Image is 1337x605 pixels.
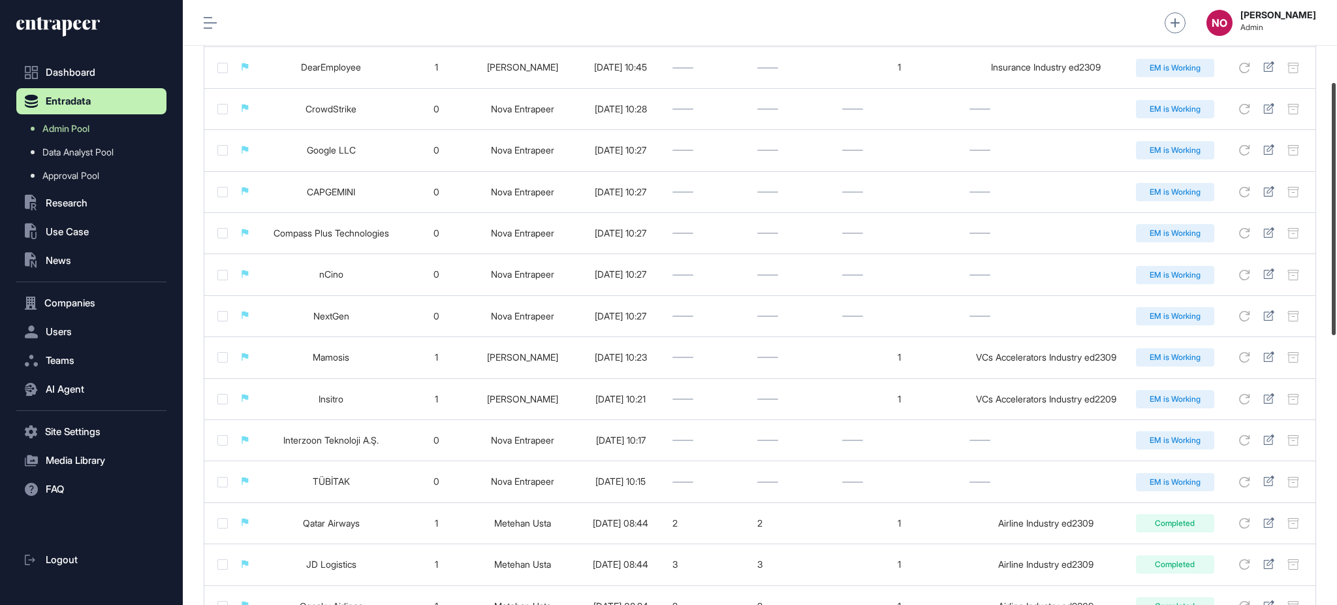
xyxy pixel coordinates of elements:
[313,352,349,363] a: Mamosis
[411,435,463,446] div: 0
[1136,100,1214,118] div: EM is Working
[319,393,343,404] a: Insitro
[313,476,350,487] a: TÜBİTAK
[582,145,659,155] div: [DATE] 10:27
[46,355,74,366] span: Teams
[46,227,89,237] span: Use Case
[46,555,78,565] span: Logout
[411,518,463,529] div: 1
[491,476,554,487] a: Nova Entrapeer
[582,476,659,487] div: [DATE] 10:15
[16,88,166,114] button: Entradata
[16,219,166,245] button: Use Case
[582,269,659,280] div: [DATE] 10:27
[1136,514,1214,532] div: Completed
[582,559,659,570] div: [DATE] 08:44
[1136,307,1214,325] div: EM is Working
[487,61,558,73] a: [PERSON_NAME]
[491,227,554,238] a: Nova Entrapeer
[582,518,659,529] div: [DATE] 08:44
[46,96,91,106] span: Entradata
[411,394,463,404] div: 1
[842,62,956,73] div: 1
[491,310,554,321] a: Nova Entrapeer
[16,448,166,474] button: Media Library
[1136,348,1214,367] div: EM is Working
[842,518,956,529] div: 1
[16,348,166,374] button: Teams
[582,104,659,114] div: [DATE] 10:28
[23,140,166,164] a: Data Analyst Pool
[411,187,463,197] div: 0
[1136,266,1214,284] div: EM is Working
[487,352,558,363] a: [PERSON_NAME]
[672,518,744,529] div: 2
[487,393,558,404] a: [PERSON_NAME]
[16,290,166,316] button: Companies
[16,59,166,86] a: Dashboard
[494,559,551,570] a: Metehan Usta
[42,171,99,181] span: Approval Pool
[491,269,554,280] a: Nova Entrapeer
[46,327,72,337] span: Users
[411,62,463,73] div: 1
[44,298,95,308] span: Companies
[1136,390,1214,408] div: EM is Working
[411,269,463,280] div: 0
[1136,555,1214,574] div: Completed
[319,269,343,280] a: nCino
[582,435,659,446] div: [DATE] 10:17
[582,394,659,404] div: [DATE] 10:21
[411,559,463,570] div: 1
[46,255,71,266] span: News
[274,227,389,238] a: Compass Plus Technologies
[23,164,166,188] a: Approval Pool
[303,517,360,529] a: Qatar Airways
[16,547,166,573] a: Logout
[306,103,356,114] a: CrowdStrike
[411,352,463,363] div: 1
[411,311,463,321] div: 0
[494,517,551,529] a: Metehan Usta
[491,186,554,197] a: Nova Entrapeer
[582,62,659,73] div: [DATE] 10:45
[46,484,64,495] span: FAQ
[1136,224,1214,242] div: EM is Working
[46,384,84,395] span: AI Agent
[1206,10,1233,36] button: NO
[42,147,114,157] span: Data Analyst Pool
[672,559,744,570] div: 3
[969,518,1123,529] div: Airline Industry ed2309
[1136,59,1214,77] div: EM is Working
[969,352,1123,363] div: VCs Accelerators Industry ed2309
[1240,10,1316,20] strong: [PERSON_NAME]
[16,190,166,216] button: Research
[16,419,166,445] button: Site Settings
[283,434,379,446] a: Interzoon Teknoloji A.Ş.
[1136,183,1214,201] div: EM is Working
[1136,141,1214,159] div: EM is Working
[842,352,956,363] div: 1
[46,67,95,78] span: Dashboard
[1136,431,1214,450] div: EM is Working
[491,434,554,446] a: Nova Entrapeer
[582,187,659,197] div: [DATE] 10:27
[969,62,1123,73] div: Insurance Industry ed2309
[45,427,101,437] span: Site Settings
[306,559,356,570] a: JD Logistics
[411,228,463,238] div: 0
[313,310,349,321] a: NextGen
[307,144,356,155] a: Google LLC
[969,394,1123,404] div: VCs Accelerators Industry ed2209
[16,376,166,402] button: AI Agent
[411,476,463,487] div: 0
[411,104,463,114] div: 0
[491,144,554,155] a: Nova Entrapeer
[42,123,89,134] span: Admin Pool
[757,559,829,570] div: 3
[842,394,956,404] div: 1
[582,228,659,238] div: [DATE] 10:27
[23,117,166,140] a: Admin Pool
[16,476,166,502] button: FAQ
